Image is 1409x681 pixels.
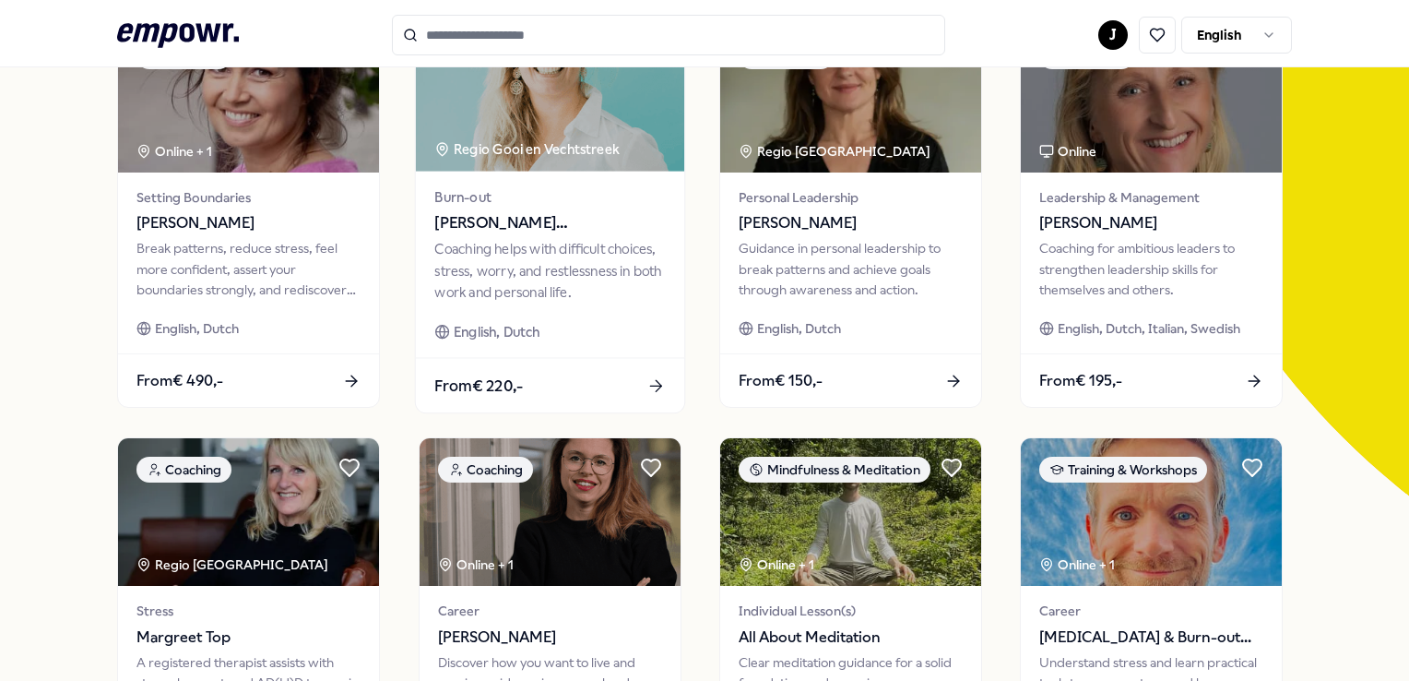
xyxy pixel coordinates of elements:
div: Guidance in personal leadership to break patterns and achieve goals through awareness and action. [739,238,963,300]
a: package imageCoachingRegio Gooi en Vechtstreek Burn-out[PERSON_NAME][GEOGRAPHIC_DATA]Coaching hel... [414,18,685,414]
span: Setting Boundaries [136,187,361,208]
span: From € 195,- [1039,369,1122,393]
div: Break patterns, reduce stress, feel more confident, assert your boundaries strongly, and rediscov... [136,238,361,300]
a: package imageCoachingRegio [GEOGRAPHIC_DATA] Personal Leadership[PERSON_NAME]Guidance in personal... [719,24,982,408]
div: Coaching [136,457,231,483]
div: Coaching helps with difficult choices, stress, worry, and restlessness in both work and personal ... [434,239,665,303]
span: English, Dutch, Italian, Swedish [1058,318,1240,339]
span: Personal Leadership [739,187,963,208]
span: From € 220,- [434,374,523,398]
img: package image [415,19,683,172]
span: Career [1039,601,1263,621]
div: Regio Gooi en Vechtstreek [434,138,622,160]
span: From € 490,- [136,369,223,393]
div: Regio [GEOGRAPHIC_DATA] [136,555,331,575]
span: All About Meditation [739,626,963,650]
span: [PERSON_NAME] [739,211,963,235]
input: Search for products, categories or subcategories [392,15,945,55]
div: Online + 1 [1039,555,1115,575]
div: Training & Workshops [1039,457,1207,483]
span: English, Dutch [757,318,841,339]
img: package image [420,438,681,586]
img: package image [720,438,981,586]
span: Leadership & Management [1039,187,1263,208]
span: [PERSON_NAME] [438,626,662,650]
div: Regio [GEOGRAPHIC_DATA] [739,141,933,161]
div: Online + 1 [739,555,814,575]
span: Career [438,601,662,621]
img: package image [720,25,981,173]
span: Individual Lesson(s) [739,601,963,621]
div: Online + 1 [136,141,212,161]
span: English, Dutch [155,318,239,339]
div: Mindfulness & Meditation [739,457,930,483]
span: Margreet Top [136,626,361,650]
a: package imageCoachingOnline + 1Setting Boundaries[PERSON_NAME]Break patterns, reduce stress, feel... [117,24,380,408]
button: J [1098,20,1128,50]
a: package imageCoachingOnlineLeadership & Management[PERSON_NAME]Coaching for ambitious leaders to ... [1020,24,1283,408]
span: [PERSON_NAME] [1039,211,1263,235]
div: Online [1039,141,1096,161]
span: [PERSON_NAME][GEOGRAPHIC_DATA] [434,211,665,235]
span: Stress [136,601,361,621]
img: package image [118,25,379,173]
span: Burn-out [434,186,665,208]
span: [PERSON_NAME] [136,211,361,235]
div: Online + 1 [438,555,514,575]
img: package image [1021,25,1282,173]
span: English, Dutch [454,321,540,342]
img: package image [1021,438,1282,586]
img: package image [118,438,379,586]
span: [MEDICAL_DATA] & Burn-out Preventie [1039,626,1263,650]
span: From € 150,- [739,369,823,393]
div: Coaching for ambitious leaders to strengthen leadership skills for themselves and others. [1039,238,1263,300]
div: Coaching [438,457,533,483]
